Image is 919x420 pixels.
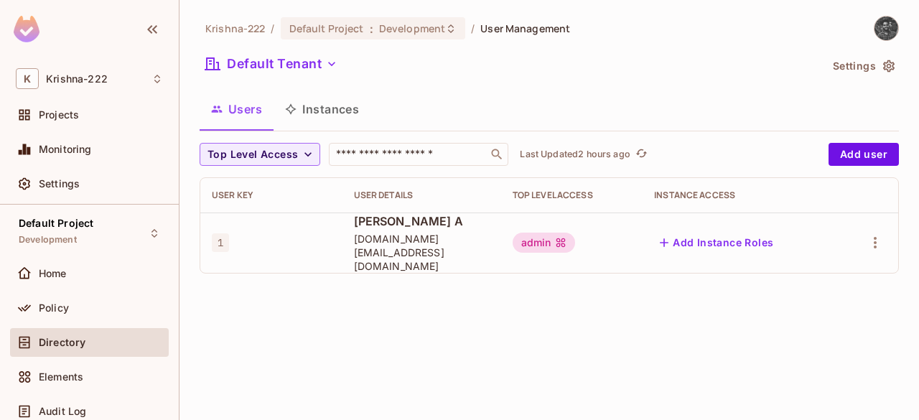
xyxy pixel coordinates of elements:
li: / [271,22,274,35]
p: Last Updated 2 hours ago [520,149,630,160]
span: [PERSON_NAME] A [354,213,490,229]
div: User Details [354,190,490,201]
span: Elements [39,371,83,383]
span: Home [39,268,67,279]
span: Policy [39,302,69,314]
button: Default Tenant [200,52,343,75]
div: Top Level Access [513,190,632,201]
button: refresh [633,146,650,163]
div: Instance Access [654,190,826,201]
button: Settings [827,55,899,78]
span: Development [379,22,445,35]
button: Add Instance Roles [654,231,779,254]
span: Default Project [289,22,364,35]
span: Development [19,234,77,246]
span: K [16,68,39,89]
div: admin [513,233,576,253]
span: Default Project [19,218,93,229]
span: User Management [480,22,570,35]
span: Audit Log [39,406,86,417]
span: Settings [39,178,80,190]
span: Click to refresh data [630,146,650,163]
button: Add user [829,143,899,166]
span: Projects [39,109,79,121]
span: refresh [635,147,648,162]
button: Instances [274,91,370,127]
img: Krishna Prasad A [874,17,898,40]
span: Directory [39,337,85,348]
span: Workspace: Krishna-222 [46,73,108,85]
span: Monitoring [39,144,92,155]
img: SReyMgAAAABJRU5ErkJggg== [14,16,39,42]
button: Top Level Access [200,143,320,166]
div: User Key [212,190,331,201]
span: : [369,23,374,34]
button: Users [200,91,274,127]
span: the active workspace [205,22,265,35]
span: 1 [212,233,229,252]
li: / [471,22,475,35]
span: Top Level Access [207,146,298,164]
span: [DOMAIN_NAME][EMAIL_ADDRESS][DOMAIN_NAME] [354,232,490,273]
